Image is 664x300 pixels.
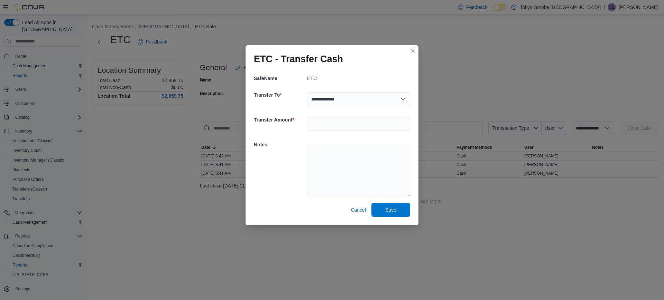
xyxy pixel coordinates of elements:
[409,47,417,55] button: Closes this modal window
[254,138,306,152] h5: Notes
[254,54,343,65] h1: ETC - Transfer Cash
[351,206,366,213] span: Cancel
[385,206,396,213] span: Save
[307,76,317,81] p: ETC
[371,203,410,217] button: Save
[254,113,306,127] h5: Transfer Amount
[254,88,306,102] h5: Transfer To
[348,203,369,217] button: Cancel
[254,71,306,85] h5: SafeName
